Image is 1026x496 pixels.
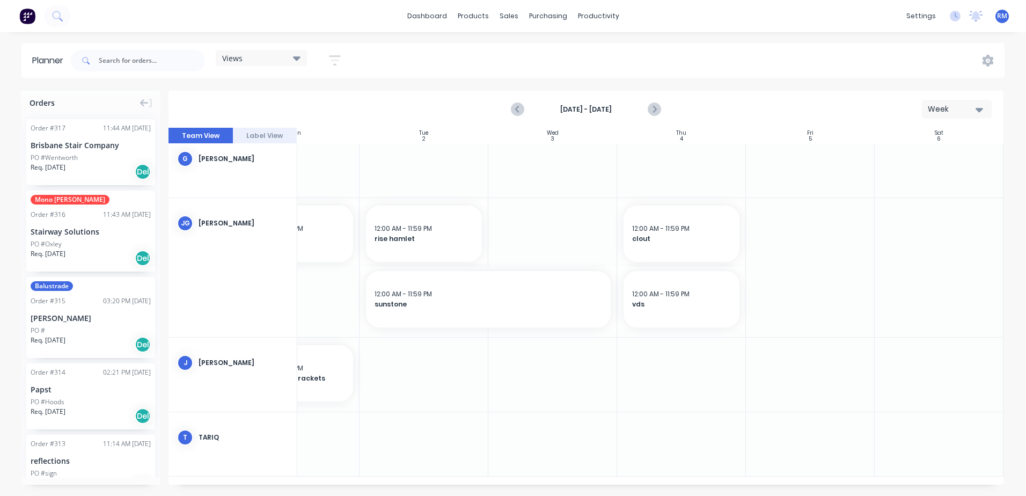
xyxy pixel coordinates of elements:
div: JG [177,215,193,231]
div: reflections [31,455,151,466]
div: 6 [937,136,941,142]
button: Label View [233,128,297,144]
div: PO #Wentworth [31,153,78,163]
a: dashboard [402,8,452,24]
span: Balustrade [31,281,73,291]
div: 3 [551,136,554,142]
div: Tariq [199,433,288,442]
div: Wed [547,130,559,136]
div: J [177,355,193,371]
div: Order # 314 [31,368,65,377]
span: Orders [30,97,55,108]
span: rise hamlet [375,234,473,244]
div: Stairway Solutions [31,226,151,237]
img: Factory [19,8,35,24]
div: sales [494,8,524,24]
div: 11:44 AM [DATE] [103,123,151,133]
div: 02:21 PM [DATE] [103,368,151,377]
div: 11:14 AM [DATE] [103,439,151,449]
div: [PERSON_NAME] [199,358,288,368]
button: Team View [168,128,233,144]
div: Week [928,104,977,115]
div: Brisbane Stair Company [31,140,151,151]
span: 12:00 AM - 11:59 PM [246,224,303,233]
div: Order # 313 [31,439,65,449]
div: Thu [676,130,686,136]
span: 12:00 AM - 11:59 PM [375,289,432,298]
span: Req. [DATE] [31,335,65,345]
span: Mono [PERSON_NAME] [31,195,109,205]
div: Tue [419,130,428,136]
div: Order # 316 [31,210,65,220]
div: Fri [807,130,814,136]
div: Del [135,337,151,353]
div: PO #sign [31,469,57,478]
div: purchasing [524,8,573,24]
div: PO #Oxley [31,239,62,249]
span: 12:00 AM - 11:59 PM [375,224,432,233]
input: Search for orders... [99,50,205,71]
div: G [177,151,193,167]
div: Del [135,164,151,180]
div: products [452,8,494,24]
span: 12:00 AM - 11:59 PM [246,363,303,373]
div: 11:43 AM [DATE] [103,210,151,220]
div: PO #Hoods [31,397,64,407]
span: 12:00 AM - 11:59 PM [632,224,690,233]
div: Sat [935,130,943,136]
div: [PERSON_NAME] [199,154,288,164]
div: Planner [32,54,69,67]
span: sunstone [375,300,602,309]
span: RM [997,11,1007,21]
strong: [DATE] - [DATE] [532,105,640,114]
div: 5 [809,136,812,142]
div: Order # 315 [31,296,65,306]
button: Week [922,100,992,119]
span: vds [632,300,731,309]
span: Req. [DATE] [31,163,65,172]
span: clout [632,234,731,244]
div: [PERSON_NAME] [199,218,288,228]
div: settings [901,8,941,24]
span: 12:00 AM - 11:59 PM [632,289,690,298]
div: T [177,429,193,446]
div: 03:20 PM [DATE] [103,296,151,306]
span: Req. [DATE] [31,249,65,259]
div: 4 [680,136,683,142]
div: PO # [31,326,45,335]
span: Views [222,53,243,64]
div: [PERSON_NAME] [31,312,151,324]
div: Del [135,250,151,266]
div: 2 [422,136,426,142]
span: Req. [DATE] [31,407,65,417]
div: productivity [573,8,625,24]
div: Papst [31,384,151,395]
div: Del [135,408,151,424]
div: Order # 317 [31,123,65,133]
